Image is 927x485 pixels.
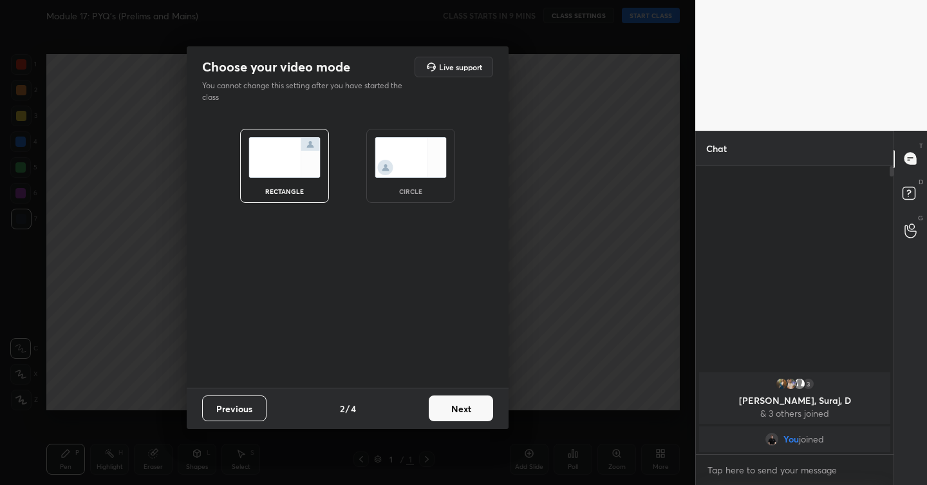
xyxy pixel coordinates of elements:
p: T [919,141,923,151]
div: 3 [802,377,815,390]
p: You cannot change this setting after you have started the class [202,80,411,103]
p: [PERSON_NAME], Suraj, D [707,395,883,406]
span: joined [799,434,824,444]
button: Previous [202,395,267,421]
h5: Live support [439,63,482,71]
p: D [919,177,923,187]
h4: 4 [351,402,356,415]
img: 90578d4e9a304ee1a67b4f932b51cf5b.jpg [784,377,797,390]
img: normalScreenIcon.ae25ed63.svg [248,137,321,178]
h2: Choose your video mode [202,59,350,75]
img: default.png [793,377,806,390]
p: & 3 others joined [707,408,883,419]
p: G [918,213,923,223]
img: 8cd94f619250439491894a4a2820ac54.png [765,433,778,446]
div: circle [385,188,436,195]
button: Next [429,395,493,421]
h4: / [346,402,350,415]
h4: 2 [340,402,344,415]
div: grid [696,370,894,455]
div: rectangle [259,188,310,195]
span: You [783,434,799,444]
img: circleScreenIcon.acc0effb.svg [375,137,447,178]
p: Chat [696,131,737,166]
img: cb2dc560fe724917aa2a5e0df36c1a07.jpg [775,377,788,390]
